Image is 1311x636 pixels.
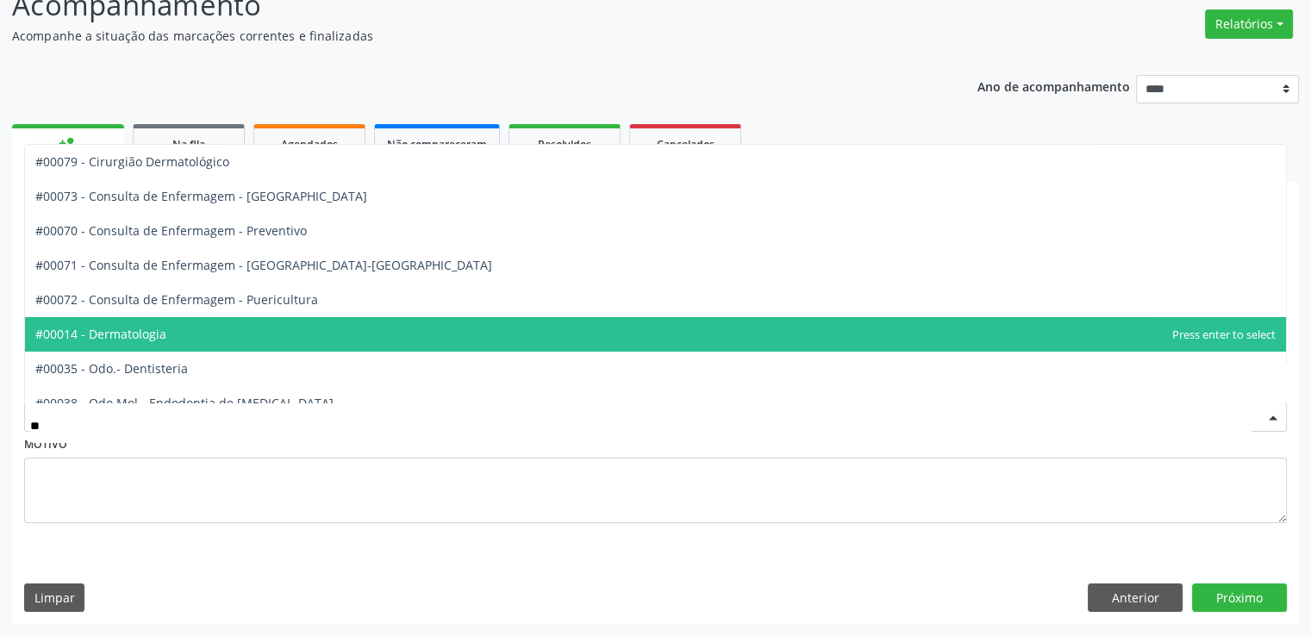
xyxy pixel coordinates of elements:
p: Ano de acompanhamento [977,75,1130,97]
span: #00073 - Consulta de Enfermagem - [GEOGRAPHIC_DATA] [35,188,367,204]
p: Acompanhe a situação das marcações correntes e finalizadas [12,27,913,45]
button: Anterior [1088,583,1183,613]
button: Limpar [24,583,84,613]
span: Na fila [172,137,205,152]
span: Não compareceram [387,137,487,152]
span: #00072 - Consulta de Enfermagem - Puericultura [35,291,318,308]
span: #00079 - Cirurgião Dermatológico [35,153,229,170]
span: Agendados [281,137,338,152]
span: #00070 - Consulta de Enfermagem - Preventivo [35,222,307,239]
span: #00035 - Odo.- Dentisteria [35,360,188,377]
span: #00071 - Consulta de Enfermagem - [GEOGRAPHIC_DATA]-[GEOGRAPHIC_DATA] [35,257,492,273]
span: Resolvidos [538,137,591,152]
label: Motivo [24,432,67,458]
div: person_add [59,134,78,153]
span: Cancelados [657,137,715,152]
button: Relatórios [1205,9,1293,39]
button: Próximo [1192,583,1287,613]
span: #00038 - Odo.Mol - Endodontia de [MEDICAL_DATA] [35,395,334,411]
span: #00014 - Dermatologia [35,326,166,342]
